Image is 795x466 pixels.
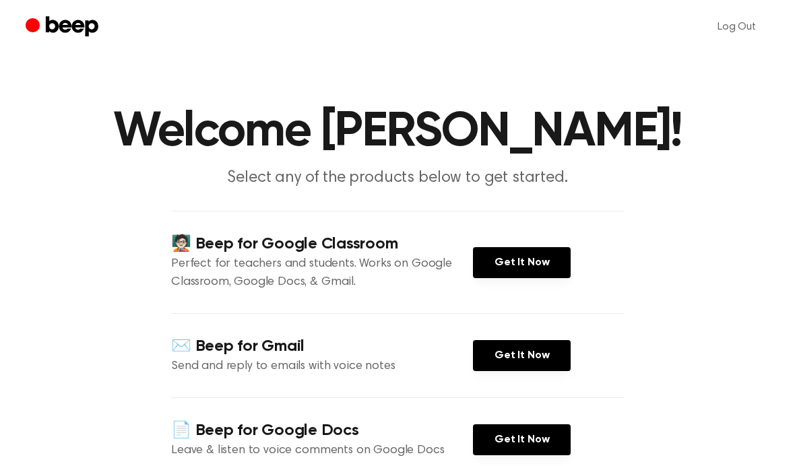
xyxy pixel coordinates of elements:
a: Log Out [704,11,769,43]
h4: ✉️ Beep for Gmail [171,335,473,358]
a: Beep [26,14,102,40]
p: Send and reply to emails with voice notes [171,358,473,376]
a: Get It Now [473,247,571,278]
h4: 🧑🏻‍🏫 Beep for Google Classroom [171,233,473,255]
p: Perfect for teachers and students. Works on Google Classroom, Google Docs, & Gmail. [171,255,473,292]
p: Leave & listen to voice comments on Google Docs [171,442,473,460]
a: Get It Now [473,424,571,455]
a: Get It Now [473,340,571,371]
h4: 📄 Beep for Google Docs [171,420,473,442]
h1: Welcome [PERSON_NAME]! [53,108,742,156]
p: Select any of the products below to get started. [139,167,656,189]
